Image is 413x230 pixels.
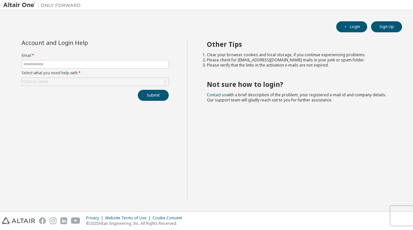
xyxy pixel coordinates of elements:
div: Privacy [86,215,105,221]
li: Please check for [EMAIL_ADDRESS][DOMAIN_NAME] mails in your junk or spam folder. [207,57,391,63]
button: Submit [138,90,169,101]
div: Click to select [22,78,168,86]
a: Contact us [207,92,227,98]
span: with a brief description of the problem, your registered e-mail id and company details. Our suppo... [207,92,386,103]
div: Click to select [23,79,48,84]
h2: Other Tips [207,40,391,48]
label: Select what you need help with [22,70,169,76]
img: linkedin.svg [60,217,67,224]
h2: Not sure how to login? [207,80,391,89]
img: youtube.svg [71,217,80,224]
p: © 2025 Altair Engineering, Inc. All Rights Reserved. [86,221,186,226]
div: Account and Login Help [22,40,139,45]
label: Email [22,53,169,58]
img: instagram.svg [50,217,56,224]
img: Altair One [3,2,84,8]
div: Website Terms of Use [105,215,153,221]
li: Please verify that the links in the activation e-mails are not expired. [207,63,391,68]
img: facebook.svg [39,217,46,224]
button: Sign Up [371,21,402,32]
div: Cookie Consent [153,215,186,221]
li: Clear your browser cookies and local storage, if you continue experiencing problems. [207,52,391,57]
img: altair_logo.svg [2,217,35,224]
button: Login [336,21,367,32]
